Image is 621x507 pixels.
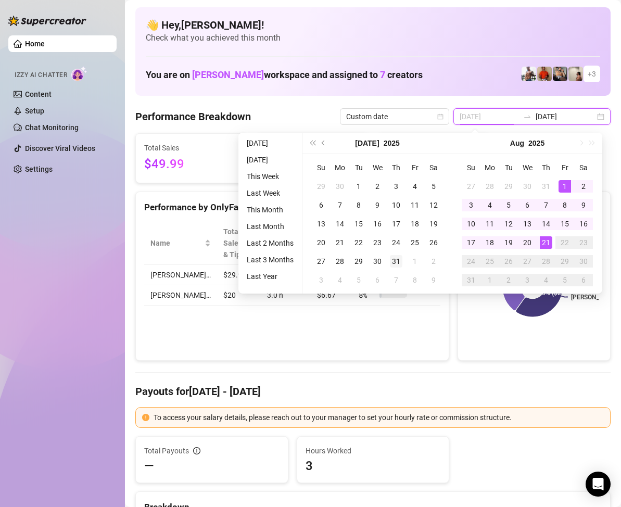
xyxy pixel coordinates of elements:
[390,218,402,230] div: 17
[390,180,402,193] div: 3
[462,214,480,233] td: 2025-08-10
[537,67,552,81] img: Justin
[427,218,440,230] div: 19
[243,270,298,283] li: Last Year
[502,274,515,286] div: 2
[518,177,537,196] td: 2025-07-30
[577,274,590,286] div: 6
[331,233,349,252] td: 2025-07-21
[559,236,571,249] div: 22
[537,177,555,196] td: 2025-07-31
[427,199,440,211] div: 12
[318,133,329,154] button: Previous month (PageUp)
[462,271,480,289] td: 2025-08-31
[15,70,67,80] span: Izzy AI Chatter
[390,255,402,268] div: 31
[518,158,537,177] th: We
[334,180,346,193] div: 30
[315,180,327,193] div: 29
[144,458,154,474] span: —
[480,233,499,252] td: 2025-08-18
[312,252,331,271] td: 2025-07-27
[424,158,443,177] th: Sa
[499,196,518,214] td: 2025-08-05
[537,271,555,289] td: 2025-09-04
[462,233,480,252] td: 2025-08-17
[146,69,423,81] h1: You are on workspace and assigned to creators
[387,177,405,196] td: 2025-07-03
[25,107,44,115] a: Setup
[315,255,327,268] div: 27
[502,255,515,268] div: 26
[568,67,583,81] img: Ralphy
[409,218,421,230] div: 18
[427,255,440,268] div: 2
[306,445,441,457] span: Hours Worked
[574,214,593,233] td: 2025-08-16
[243,204,298,216] li: This Month
[465,274,477,286] div: 31
[405,196,424,214] td: 2025-07-11
[192,69,264,80] span: [PERSON_NAME]
[502,236,515,249] div: 19
[409,274,421,286] div: 8
[480,271,499,289] td: 2025-09-01
[499,177,518,196] td: 2025-07-29
[586,472,611,497] div: Open Intercom Messenger
[312,233,331,252] td: 2025-07-20
[217,285,261,306] td: $20
[536,111,595,122] input: End date
[521,199,534,211] div: 6
[424,252,443,271] td: 2025-08-02
[405,252,424,271] td: 2025-08-01
[223,226,246,260] span: Total Sales & Tips
[427,236,440,249] div: 26
[559,180,571,193] div: 1
[405,158,424,177] th: Fr
[574,177,593,196] td: 2025-08-02
[390,199,402,211] div: 10
[368,196,387,214] td: 2025-07-09
[424,233,443,252] td: 2025-07-26
[352,180,365,193] div: 1
[502,180,515,193] div: 29
[359,289,375,301] span: 8 %
[368,271,387,289] td: 2025-08-06
[588,68,596,80] span: + 3
[521,274,534,286] div: 3
[331,158,349,177] th: Mo
[409,255,421,268] div: 1
[484,236,496,249] div: 18
[462,196,480,214] td: 2025-08-03
[480,158,499,177] th: Mo
[368,177,387,196] td: 2025-07-02
[312,196,331,214] td: 2025-07-06
[484,255,496,268] div: 25
[518,252,537,271] td: 2025-08-27
[312,271,331,289] td: 2025-08-03
[460,111,519,122] input: Start date
[349,214,368,233] td: 2025-07-15
[424,214,443,233] td: 2025-07-19
[465,218,477,230] div: 10
[521,218,534,230] div: 13
[555,214,574,233] td: 2025-08-15
[352,218,365,230] div: 15
[306,458,441,474] span: 3
[352,255,365,268] div: 29
[540,236,552,249] div: 21
[540,274,552,286] div: 4
[387,271,405,289] td: 2025-08-07
[334,274,346,286] div: 4
[427,180,440,193] div: 5
[518,196,537,214] td: 2025-08-06
[484,180,496,193] div: 28
[409,199,421,211] div: 11
[390,274,402,286] div: 7
[352,274,365,286] div: 5
[331,252,349,271] td: 2025-07-28
[424,177,443,196] td: 2025-07-05
[465,180,477,193] div: 27
[146,18,600,32] h4: 👋 Hey, [PERSON_NAME] !
[518,271,537,289] td: 2025-09-03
